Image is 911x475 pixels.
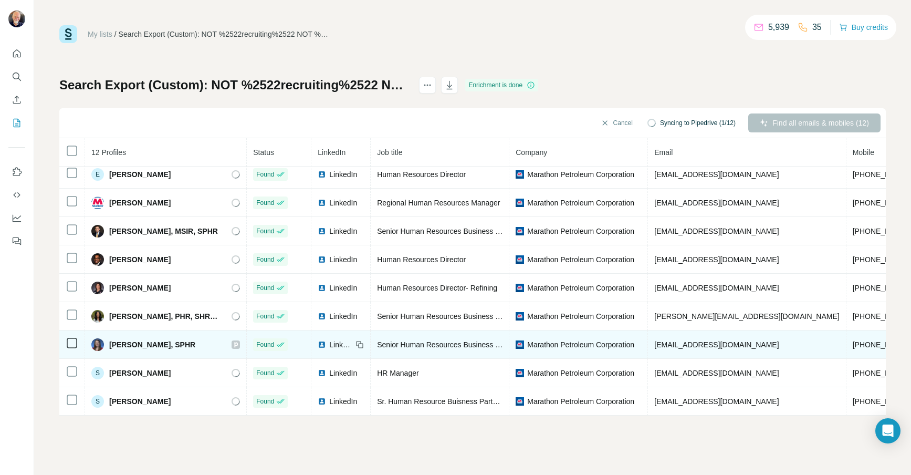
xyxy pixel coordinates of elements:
img: company-logo [516,255,524,264]
span: LinkedIn [329,169,357,180]
span: Human Resources Director [377,255,466,264]
span: [PERSON_NAME], MSIR, SPHR [109,226,218,236]
span: Senior Human Resources Business Partner [377,340,519,349]
p: 5,939 [768,21,789,34]
button: Cancel [593,113,640,132]
div: Search Export (Custom): NOT %2522recruiting%2522 NOT %2522benefits%2522 NOT %2522training%2522 NO... [119,29,329,39]
span: LinkedIn [329,198,357,208]
span: Marathon Petroleum Corporation [527,396,634,407]
span: [PERSON_NAME] [109,368,171,378]
img: LinkedIn logo [318,255,326,264]
span: Senior Human Resources Business Partner [377,312,519,321]
span: Found [256,226,274,236]
span: Found [256,170,274,179]
span: LinkedIn [329,254,357,265]
span: LinkedIn [329,339,352,350]
span: [PERSON_NAME] [109,198,171,208]
span: Marathon Petroleum Corporation [527,254,634,265]
button: Search [8,67,25,86]
li: / [114,29,117,39]
span: Regional Human Resources Manager [377,199,500,207]
span: [EMAIL_ADDRESS][DOMAIN_NAME] [654,255,779,264]
span: [PERSON_NAME], SPHR [109,339,195,350]
span: Found [256,397,274,406]
span: Marathon Petroleum Corporation [527,169,634,180]
span: Found [256,255,274,264]
span: [PERSON_NAME] [109,283,171,293]
span: LinkedIn [329,368,357,378]
span: Marathon Petroleum Corporation [527,226,634,236]
button: My lists [8,113,25,132]
button: Enrich CSV [8,90,25,109]
button: Dashboard [8,209,25,228]
span: Found [256,340,274,349]
span: [EMAIL_ADDRESS][DOMAIN_NAME] [654,340,779,349]
div: Enrichment is done [465,79,538,91]
img: company-logo [516,369,524,377]
img: LinkedIn logo [318,227,326,235]
span: LinkedIn [329,226,357,236]
button: Use Surfe API [8,185,25,204]
span: [EMAIL_ADDRESS][DOMAIN_NAME] [654,369,779,377]
span: Marathon Petroleum Corporation [527,198,634,208]
span: LinkedIn [329,396,357,407]
span: [EMAIL_ADDRESS][DOMAIN_NAME] [654,199,779,207]
span: [EMAIL_ADDRESS][DOMAIN_NAME] [654,284,779,292]
span: Sr. Human Resource Buisness Partner [377,397,503,406]
span: Found [256,198,274,208]
span: [PERSON_NAME] [109,396,171,407]
a: My lists [88,30,112,38]
img: company-logo [516,340,524,349]
img: Surfe Logo [59,25,77,43]
img: company-logo [516,199,524,207]
span: Mobile [853,148,874,157]
span: Found [256,312,274,321]
img: LinkedIn logo [318,284,326,292]
button: Use Surfe on LinkedIn [8,162,25,181]
span: Marathon Petroleum Corporation [527,283,634,293]
img: company-logo [516,170,524,179]
span: Human Resources Director [377,170,466,179]
p: 35 [812,21,822,34]
span: Marathon Petroleum Corporation [527,368,634,378]
img: Avatar [91,310,104,323]
button: Feedback [8,232,25,251]
img: company-logo [516,284,524,292]
img: Avatar [91,197,104,209]
span: LinkedIn [329,283,357,293]
span: Job title [377,148,402,157]
span: LinkedIn [318,148,345,157]
img: Avatar [8,11,25,27]
img: Avatar [91,225,104,237]
span: [PERSON_NAME] [109,169,171,180]
span: LinkedIn [329,311,357,322]
img: LinkedIn logo [318,312,326,321]
span: [EMAIL_ADDRESS][DOMAIN_NAME] [654,227,779,235]
button: Quick start [8,44,25,63]
span: Found [256,368,274,378]
img: LinkedIn logo [318,340,326,349]
span: Email [654,148,673,157]
img: LinkedIn logo [318,170,326,179]
img: Avatar [91,338,104,351]
span: Marathon Petroleum Corporation [527,339,634,350]
img: company-logo [516,312,524,321]
img: company-logo [516,227,524,235]
span: Company [516,148,547,157]
span: HR Manager [377,369,418,377]
span: Syncing to Pipedrive (1/12) [660,118,736,128]
span: Human Resources Director- Refining [377,284,497,292]
span: Found [256,283,274,293]
span: Marathon Petroleum Corporation [527,311,634,322]
img: company-logo [516,397,524,406]
span: 12 Profiles [91,148,126,157]
img: LinkedIn logo [318,397,326,406]
div: Open Intercom Messenger [875,418,900,443]
img: LinkedIn logo [318,369,326,377]
div: S [91,395,104,408]
span: Status [253,148,274,157]
div: E [91,168,104,181]
img: Avatar [91,282,104,294]
span: [EMAIL_ADDRESS][DOMAIN_NAME] [654,170,779,179]
span: Senior Human Resources Business Partner [377,227,519,235]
